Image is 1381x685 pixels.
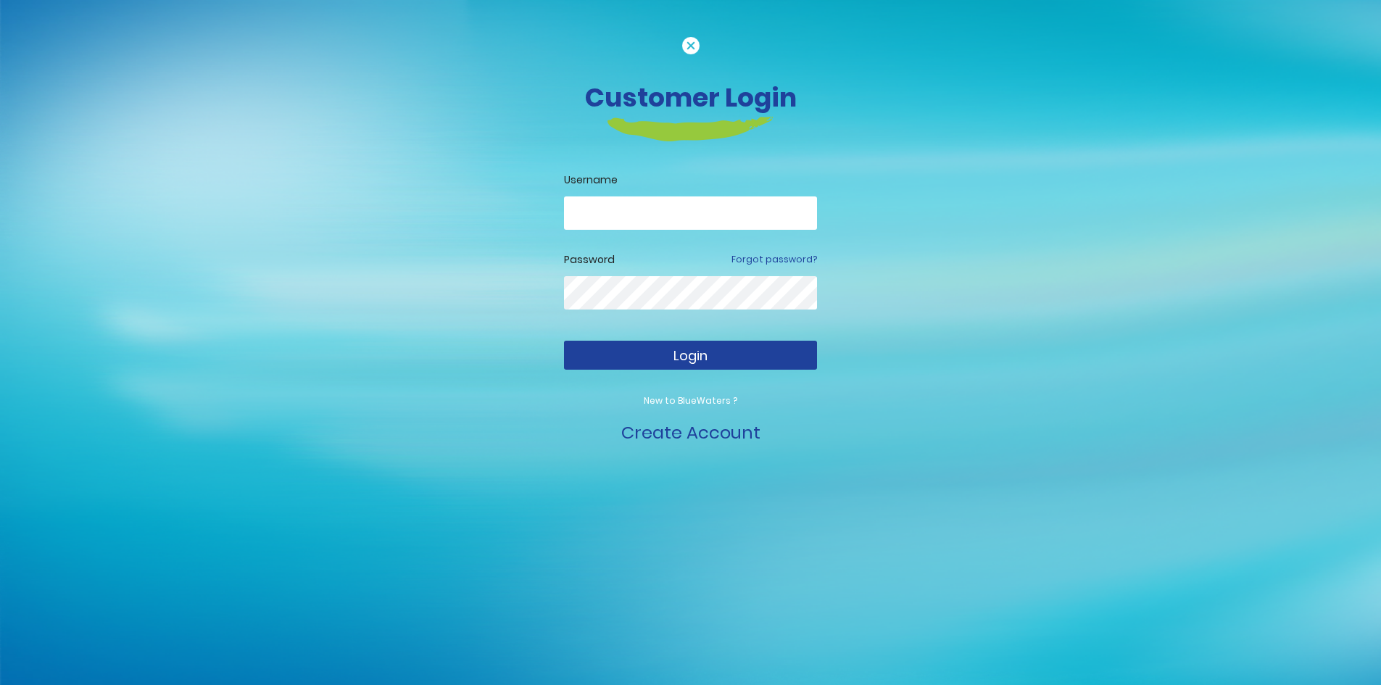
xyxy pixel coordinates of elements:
[564,341,817,370] button: Login
[564,252,615,267] label: Password
[564,173,817,188] label: Username
[607,117,774,141] img: login-heading-border.png
[682,37,700,54] img: cancel
[673,346,708,365] span: Login
[564,394,817,407] p: New to BlueWaters ?
[289,82,1093,113] h3: Customer Login
[731,253,817,266] a: Forgot password?
[621,420,760,444] a: Create Account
